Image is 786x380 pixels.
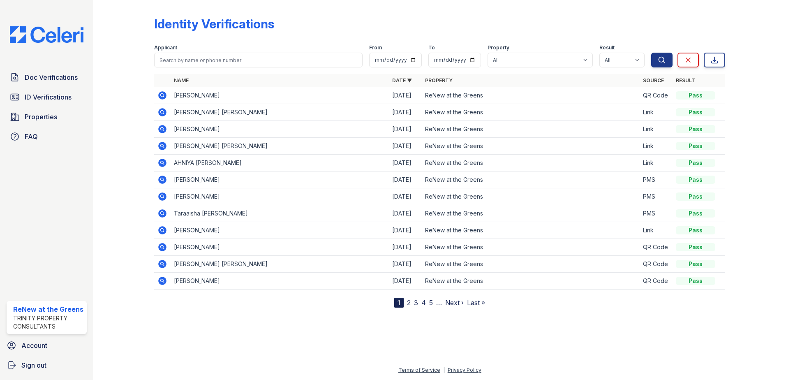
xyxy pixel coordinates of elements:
div: 1 [394,298,404,308]
td: [DATE] [389,171,422,188]
td: [PERSON_NAME] [171,273,389,290]
td: [PERSON_NAME] [PERSON_NAME] [171,138,389,155]
div: Pass [676,192,715,201]
td: [DATE] [389,256,422,273]
div: Identity Verifications [154,16,274,31]
span: … [436,298,442,308]
div: Pass [676,243,715,251]
td: [PERSON_NAME] [171,87,389,104]
a: Date ▼ [392,77,412,83]
div: Pass [676,277,715,285]
td: ReNew at the Greens [422,87,640,104]
td: AHNIYA [PERSON_NAME] [171,155,389,171]
label: Applicant [154,44,177,51]
span: Doc Verifications [25,72,78,82]
span: Account [21,341,47,350]
label: From [369,44,382,51]
span: Sign out [21,360,46,370]
div: Pass [676,108,715,116]
td: Link [640,222,673,239]
span: FAQ [25,132,38,141]
a: Property [425,77,453,83]
a: Next › [445,299,464,307]
a: Result [676,77,695,83]
td: [DATE] [389,87,422,104]
td: [DATE] [389,155,422,171]
a: Name [174,77,189,83]
td: [DATE] [389,188,422,205]
span: ID Verifications [25,92,72,102]
div: Pass [676,260,715,268]
td: [DATE] [389,239,422,256]
a: Last » [467,299,485,307]
td: Link [640,121,673,138]
img: CE_Logo_Blue-a8612792a0a2168367f1c8372b55b34899dd931a85d93a1a3d3e32e68fde9ad4.png [3,26,90,43]
td: [DATE] [389,222,422,239]
span: Properties [25,112,57,122]
td: ReNew at the Greens [422,121,640,138]
div: Pass [676,209,715,218]
a: FAQ [7,128,87,145]
a: Doc Verifications [7,69,87,86]
a: Source [643,77,664,83]
div: Pass [676,142,715,150]
a: Account [3,337,90,354]
input: Search by name or phone number [154,53,363,67]
td: [PERSON_NAME] [171,239,389,256]
a: Terms of Service [398,367,440,373]
td: ReNew at the Greens [422,155,640,171]
a: Sign out [3,357,90,373]
td: QR Code [640,256,673,273]
td: [PERSON_NAME] [171,171,389,188]
a: 5 [429,299,433,307]
td: [PERSON_NAME] [171,188,389,205]
a: 4 [421,299,426,307]
a: 3 [414,299,418,307]
a: ID Verifications [7,89,87,105]
td: Link [640,155,673,171]
td: PMS [640,205,673,222]
td: QR Code [640,273,673,290]
td: ReNew at the Greens [422,171,640,188]
td: ReNew at the Greens [422,256,640,273]
label: Result [599,44,615,51]
div: | [443,367,445,373]
td: [DATE] [389,104,422,121]
td: [PERSON_NAME] [171,222,389,239]
div: ReNew at the Greens [13,304,83,314]
div: Pass [676,125,715,133]
td: ReNew at the Greens [422,138,640,155]
td: ReNew at the Greens [422,205,640,222]
label: Property [488,44,509,51]
a: Privacy Policy [448,367,481,373]
td: [DATE] [389,138,422,155]
div: Pass [676,159,715,167]
div: Trinity Property Consultants [13,314,83,331]
td: PMS [640,188,673,205]
td: Link [640,104,673,121]
td: QR Code [640,87,673,104]
td: ReNew at the Greens [422,239,640,256]
td: ReNew at the Greens [422,188,640,205]
label: To [428,44,435,51]
td: [DATE] [389,205,422,222]
a: Properties [7,109,87,125]
td: [PERSON_NAME] [PERSON_NAME] [171,104,389,121]
td: [DATE] [389,121,422,138]
td: Taraaisha [PERSON_NAME] [171,205,389,222]
a: 2 [407,299,411,307]
div: Pass [676,91,715,100]
td: Link [640,138,673,155]
td: [PERSON_NAME] [PERSON_NAME] [171,256,389,273]
td: QR Code [640,239,673,256]
td: [DATE] [389,273,422,290]
td: ReNew at the Greens [422,273,640,290]
td: [PERSON_NAME] [171,121,389,138]
td: ReNew at the Greens [422,104,640,121]
div: Pass [676,176,715,184]
td: PMS [640,171,673,188]
td: ReNew at the Greens [422,222,640,239]
div: Pass [676,226,715,234]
